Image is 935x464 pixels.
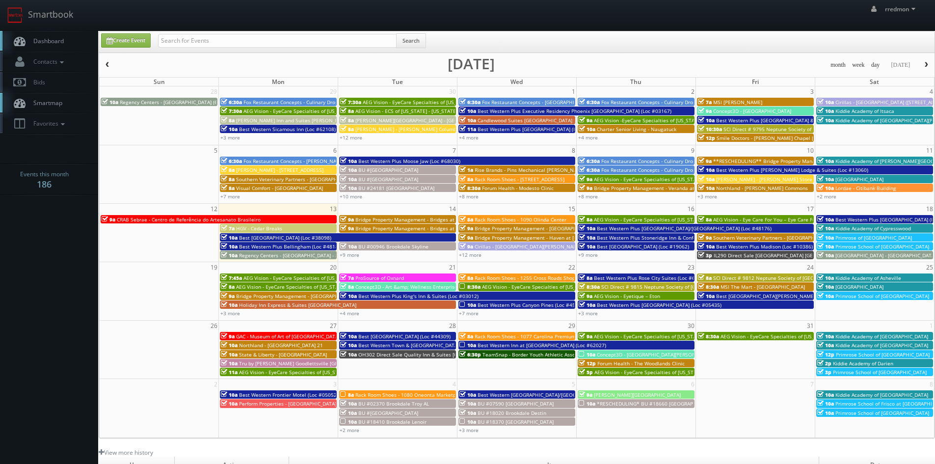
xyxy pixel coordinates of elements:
[716,166,868,173] span: Best Western Plus [PERSON_NAME] Lodge & Suites (Loc #13060)
[579,360,596,367] span: 12p
[355,225,504,232] span: Bridge Property Management - Bridges at [GEOGRAPHIC_DATA]
[340,225,354,232] span: 9a
[630,78,641,86] span: Thu
[698,274,712,281] span: 8a
[594,185,744,191] span: Bridge Property Management - Veranda at [GEOGRAPHIC_DATA]
[601,158,756,164] span: Fox Restaurant Concepts - Culinary Dropout - [GEOGRAPHIC_DATA]
[459,185,481,191] span: 8:30a
[716,117,874,124] span: Best Western Plus [GEOGRAPHIC_DATA] &amp; Suites (Loc #44475)
[239,369,413,376] span: AEG Vision - EyeCare Specialties of [US_STATE] – [PERSON_NAME] EyeCare
[579,400,595,407] span: 10a
[221,176,235,183] span: 8a
[817,252,834,259] span: 10a
[340,216,354,223] span: 9a
[459,400,476,407] span: 10a
[340,185,357,191] span: 10a
[868,59,883,71] button: day
[713,234,835,241] span: Southern Veterinary Partners - [GEOGRAPHIC_DATA]
[355,391,466,398] span: Rack Room Shoes - 1080 Oneonta Marketplace
[239,391,338,398] span: Best Western Frontier Motel (Loc #05052)
[478,400,554,407] span: BU #07590 [GEOGRAPHIC_DATA]
[482,351,591,358] span: TeamSnap - Border Youth Athletic Association
[698,243,715,250] span: 10a
[752,78,759,86] span: Fri
[239,234,331,241] span: Best [GEOGRAPHIC_DATA] (Loc #38098)
[396,33,426,48] button: Search
[475,166,586,173] span: Rise Brands - Pins Mechanical [PERSON_NAME]
[594,274,708,281] span: Best Western Plus Rose City Suites (Loc #66042)
[698,126,722,133] span: 10:30a
[594,216,800,223] span: AEG Vision - EyeCare Specialties of [US_STATE] – Elite Vision Care ([GEOGRAPHIC_DATA])
[221,158,242,164] span: 6:30a
[221,391,238,398] span: 10a
[579,185,592,191] span: 9a
[448,86,457,97] span: 30
[833,369,927,376] span: Primrose School of [GEOGRAPHIC_DATA]
[817,193,836,200] a: +2 more
[459,351,481,358] span: 6:30p
[870,78,879,86] span: Sat
[579,166,600,173] span: 6:30a
[221,117,235,124] span: 8a
[243,108,426,114] span: AEG Vision - EyeCare Specialties of [US_STATE] – Southwest Orlando Eye Care
[221,185,235,191] span: 8a
[833,360,893,367] span: Kiddie Academy of Darien
[340,117,354,124] span: 8a
[698,252,712,259] span: 3p
[721,333,877,340] span: AEG Vision - EyeCare Specialties of [US_STATE] – Olympic Eye Care
[355,283,460,290] span: Concept3D - Art &amp; Wellness Enterprises
[358,158,460,164] span: Best Western Plus Moose Jaw (Loc #68030)
[817,360,831,367] span: 2p
[243,274,436,281] span: AEG Vision - EyeCare Specialties of [US_STATE] – [GEOGRAPHIC_DATA] HD EyeCare
[698,117,715,124] span: 10a
[578,134,598,141] a: +4 more
[579,243,595,250] span: 10a
[827,59,849,71] button: month
[120,99,231,106] span: Regency Centers - [GEOGRAPHIC_DATA] (63020)
[340,333,357,340] span: 10a
[579,117,592,124] span: 9a
[698,158,712,164] span: 9a
[221,333,235,340] span: 9a
[698,333,719,340] span: 8:30a
[594,117,757,124] span: AEG Vision -EyeCare Specialties of [US_STATE] – Eyes On Sammamish
[239,360,378,367] span: Tru by [PERSON_NAME] Goodlettsville [GEOGRAPHIC_DATA]
[579,351,595,358] span: 10a
[459,176,473,183] span: 8a
[571,86,576,97] span: 1
[482,283,679,290] span: AEG Vision - EyeCare Specialties of [US_STATE] – Eyeworks of San Mateo Optometry
[459,216,473,223] span: 8a
[698,216,712,223] span: 8a
[329,86,338,97] span: 29
[817,333,834,340] span: 10a
[835,333,928,340] span: Kiddie Academy of [GEOGRAPHIC_DATA]
[459,283,481,290] span: 8:30a
[340,176,357,183] span: 10a
[601,99,756,106] span: Fox Restaurant Concepts - Culinary Dropout - [GEOGRAPHIC_DATA]
[355,216,504,223] span: Bridge Property Management - Bridges at [GEOGRAPHIC_DATA]
[835,108,894,114] span: Kiddie Academy of Itsaca
[236,176,358,183] span: Southern Veterinary Partners - [GEOGRAPHIC_DATA]
[716,243,813,250] span: Best Western Plus Madison (Loc #10386)
[236,293,415,300] span: Bridge Property Management - [GEOGRAPHIC_DATA] at [GEOGRAPHIC_DATA]
[358,293,479,300] span: Best Western Plus King's Inn & Suites (Loc #03012)
[478,418,554,425] span: BU #18370 [GEOGRAPHIC_DATA]
[363,99,540,106] span: AEG Vision - EyeCare Specialties of [US_STATE] – [PERSON_NAME] Eye Clinic
[239,252,350,259] span: Regency Centers - [GEOGRAPHIC_DATA] - 80043
[835,283,883,290] span: [GEOGRAPHIC_DATA]
[459,301,476,308] span: 10a
[272,78,285,86] span: Mon
[594,176,770,183] span: AEG Vision - EyeCare Specialties of [US_STATE] – [PERSON_NAME] Eye Care
[221,252,238,259] span: 10a
[817,293,834,300] span: 10a
[713,99,762,106] span: MSI [PERSON_NAME]
[221,99,242,106] span: 6:30a
[817,409,834,416] span: 10a
[221,166,235,173] span: 8a
[340,427,359,434] a: +2 more
[340,126,354,133] span: 8a
[28,57,66,66] span: Contacts
[597,360,685,367] span: Forum Health - The Woodlands Clinic
[459,225,473,232] span: 9a
[698,185,715,191] span: 10a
